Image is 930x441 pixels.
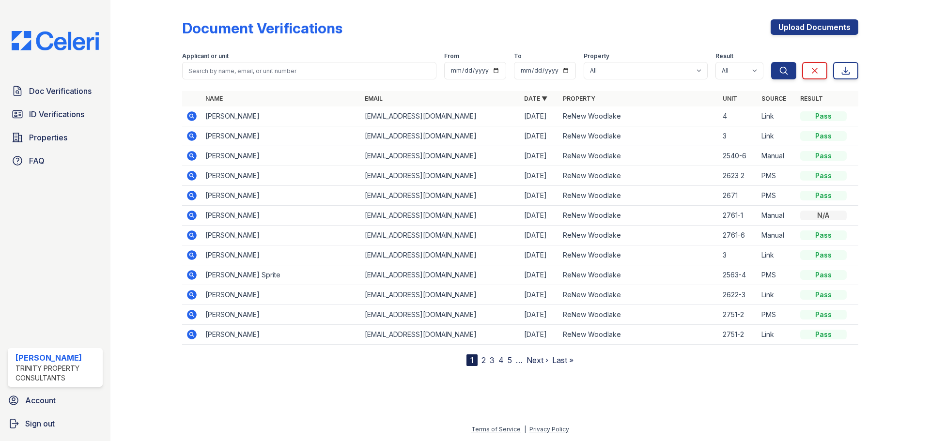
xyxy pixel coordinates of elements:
td: [PERSON_NAME] [201,245,361,265]
td: [PERSON_NAME] [201,325,361,345]
span: ID Verifications [29,108,84,120]
td: [EMAIL_ADDRESS][DOMAIN_NAME] [361,126,520,146]
td: ReNew Woodlake [559,126,718,146]
td: [EMAIL_ADDRESS][DOMAIN_NAME] [361,245,520,265]
td: [PERSON_NAME] [201,106,361,126]
div: 1 [466,354,478,366]
a: Date ▼ [524,95,547,102]
td: Manual [758,226,796,245]
div: Pass [800,250,847,260]
a: Sign out [4,414,107,433]
td: Link [758,245,796,265]
td: ReNew Woodlake [559,305,718,325]
a: Last » [552,355,573,365]
label: Result [715,52,733,60]
td: Manual [758,206,796,226]
td: ReNew Woodlake [559,245,718,265]
a: Account [4,391,107,410]
td: ReNew Woodlake [559,186,718,206]
td: [EMAIL_ADDRESS][DOMAIN_NAME] [361,265,520,285]
td: [PERSON_NAME] [201,206,361,226]
div: Pass [800,290,847,300]
a: Doc Verifications [8,81,103,101]
a: Unit [723,95,737,102]
td: [EMAIL_ADDRESS][DOMAIN_NAME] [361,106,520,126]
span: FAQ [29,155,45,167]
td: Link [758,106,796,126]
td: [PERSON_NAME] [201,146,361,166]
td: PMS [758,166,796,186]
td: [EMAIL_ADDRESS][DOMAIN_NAME] [361,226,520,245]
label: From [444,52,459,60]
td: ReNew Woodlake [559,166,718,186]
td: [DATE] [520,166,559,186]
td: 2671 [719,186,758,206]
a: Next › [527,355,548,365]
td: PMS [758,265,796,285]
td: [DATE] [520,226,559,245]
td: ReNew Woodlake [559,285,718,305]
td: 2761-6 [719,226,758,245]
td: [EMAIL_ADDRESS][DOMAIN_NAME] [361,305,520,325]
a: Privacy Policy [529,426,569,433]
a: 2 [481,355,486,365]
td: [EMAIL_ADDRESS][DOMAIN_NAME] [361,186,520,206]
td: [DATE] [520,206,559,226]
td: 2761-1 [719,206,758,226]
td: [PERSON_NAME] [201,126,361,146]
td: ReNew Woodlake [559,106,718,126]
td: Link [758,325,796,345]
label: Property [584,52,609,60]
div: Pass [800,270,847,280]
span: Properties [29,132,67,143]
td: [EMAIL_ADDRESS][DOMAIN_NAME] [361,166,520,186]
td: Link [758,126,796,146]
div: Pass [800,191,847,200]
td: [DATE] [520,106,559,126]
td: 4 [719,106,758,126]
a: Source [761,95,786,102]
td: [EMAIL_ADDRESS][DOMAIN_NAME] [361,146,520,166]
td: 2751-2 [719,305,758,325]
a: Name [205,95,223,102]
td: 3 [719,245,758,265]
div: [PERSON_NAME] [15,352,99,364]
td: [PERSON_NAME] [201,186,361,206]
a: 3 [490,355,495,365]
td: [DATE] [520,186,559,206]
td: [DATE] [520,126,559,146]
td: 2540-6 [719,146,758,166]
td: 2563-4 [719,265,758,285]
a: Terms of Service [471,426,521,433]
span: … [516,354,523,366]
div: Pass [800,151,847,161]
a: Properties [8,128,103,147]
a: 4 [498,355,504,365]
td: [DATE] [520,285,559,305]
td: ReNew Woodlake [559,226,718,245]
td: 2622-3 [719,285,758,305]
td: [DATE] [520,325,559,345]
div: Pass [800,310,847,319]
a: Result [800,95,823,102]
div: Document Verifications [182,19,342,37]
td: [DATE] [520,245,559,265]
td: [EMAIL_ADDRESS][DOMAIN_NAME] [361,285,520,305]
td: Link [758,285,796,305]
td: ReNew Woodlake [559,146,718,166]
td: 3 [719,126,758,146]
div: | [524,426,526,433]
td: [EMAIL_ADDRESS][DOMAIN_NAME] [361,325,520,345]
div: Pass [800,230,847,240]
td: [PERSON_NAME] [201,226,361,245]
td: 2751-2 [719,325,758,345]
a: Upload Documents [771,19,858,35]
td: [DATE] [520,146,559,166]
td: [PERSON_NAME] Sprite [201,265,361,285]
td: [PERSON_NAME] [201,166,361,186]
td: [PERSON_NAME] [201,285,361,305]
td: [DATE] [520,305,559,325]
td: PMS [758,186,796,206]
td: ReNew Woodlake [559,265,718,285]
